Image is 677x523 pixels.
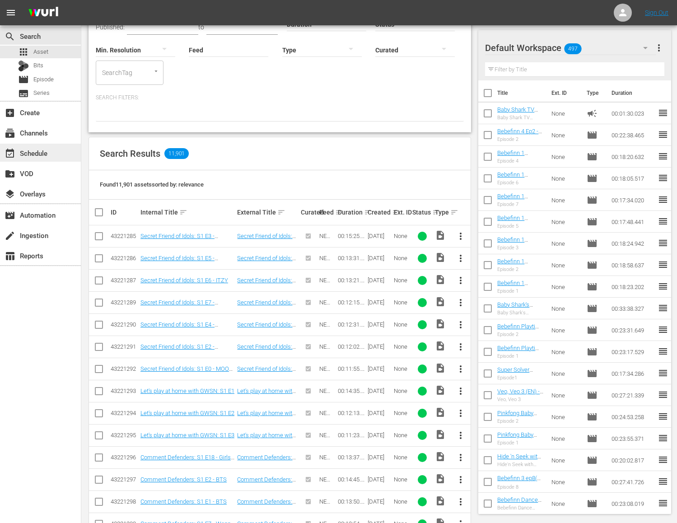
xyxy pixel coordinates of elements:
[111,476,138,483] div: 43221297
[548,254,583,276] td: None
[435,274,446,285] span: Video
[497,223,544,229] div: Episode 5
[658,129,668,140] span: reorder
[497,397,544,402] div: Veo, Veo 3
[497,462,544,467] div: Hide'n Seek with Shark Family 5
[140,321,218,335] a: Secret Friend of Idols: S1 E4 - SEJEONG
[658,194,668,205] span: reorder
[111,454,138,461] div: 43221296
[319,299,335,374] span: NEW [DOMAIN_NAME]_Samsung TV Plus_Sep_2020_F01
[658,476,668,487] span: reorder
[237,255,296,268] a: Secret Friend of Idols: S1 E5 - VICTON
[18,47,29,57] span: Asset
[587,455,598,466] span: Episode
[338,498,365,505] div: 00:13:50.323
[587,260,598,271] span: Episode
[450,336,472,358] button: more_vert
[338,277,365,284] div: 00:13:21.669
[140,498,227,505] a: Comment Defenders: S1 E1 - BTS
[497,245,544,251] div: Episode 3
[587,216,598,227] span: Episode
[432,208,440,216] span: sort
[368,365,391,372] div: [DATE]
[394,365,410,372] div: None
[111,410,138,416] div: 43221294
[435,341,446,351] span: Video
[658,433,668,444] span: reorder
[450,292,472,313] button: more_vert
[152,67,160,75] button: Open
[394,321,410,328] div: None
[140,277,228,284] a: Secret Friend of Idols: S1 E6 - ITZY
[338,321,365,328] div: 00:12:31.956
[319,321,335,396] span: NEW [DOMAIN_NAME]_Samsung TV Plus_Sep_2020_F01
[368,498,391,505] div: [DATE]
[485,35,656,61] div: Default Workspace
[497,180,544,186] div: Episode 6
[338,410,365,416] div: 00:12:13.565
[364,208,372,216] span: sort
[455,253,466,264] span: more_vert
[140,343,218,357] a: Secret Friend of Idols: S1 E2 - LOONA
[319,233,335,307] span: NEW [DOMAIN_NAME]_Samsung TV Plus_Sep_2020_F01
[548,298,583,319] td: None
[140,365,233,379] a: Secret Friend of Idols: S1 E0 - MOON BYUL
[658,107,668,118] span: reorder
[450,247,472,269] button: more_vert
[394,454,410,461] div: None
[658,173,668,183] span: reorder
[435,385,446,396] span: Video
[548,406,583,428] td: None
[319,388,335,462] span: NEW [DOMAIN_NAME]_Samsung TV Plus_Sep_2020_F01
[455,430,466,441] span: more_vert
[277,208,285,216] span: sort
[140,410,234,416] a: Let's play at home with GWSN: S1 E2
[394,277,410,284] div: None
[497,80,546,106] th: Title
[335,208,343,216] span: sort
[450,314,472,336] button: more_vert
[368,299,391,306] div: [DATE]
[497,149,542,186] a: Bebefinn 1 ep4(AU 홍보영상 부착본) - Baby Shark TV - TRC2 - 202508
[140,255,218,268] a: Secret Friend of Idols: S1 E5 - VICTON
[587,346,598,357] span: Episode
[237,454,296,474] a: Comment Defenders: S1 E18 - Girls' Generation
[608,406,658,428] td: 00:24:53.258
[608,211,658,233] td: 00:17:48.441
[450,225,472,247] button: more_vert
[237,388,296,401] a: Let's play at home with GWSN: S1 E1
[497,453,541,480] a: Hide 'n Seek with Shark Family 5 - Baby Shark TV - TRC2 - 202507
[237,365,296,379] a: Secret Friend of Idols: S1 E0 - MOON BYUL
[368,432,391,439] div: [DATE]
[497,193,542,229] a: Bebefinn 1 ep7(AU 홍보영상 부착본) - Baby Shark TV - TRC2 - 202508
[658,346,668,357] span: reorder
[608,449,658,471] td: 00:20:02.817
[5,31,15,42] span: Search
[5,128,15,139] span: Channels
[435,473,446,484] span: Video
[100,148,160,159] span: Search Results
[394,432,410,439] div: None
[497,431,540,465] a: Pinkfong Baby Shark Storybook Ep1 - Baby Shark TV - TRC2 - 202507
[608,471,658,493] td: 00:27:41.726
[111,388,138,394] div: 43221293
[455,496,466,507] span: more_vert
[455,341,466,352] span: more_vert
[654,37,664,59] button: more_vert
[394,476,410,483] div: None
[319,432,335,506] span: NEW [DOMAIN_NAME]_Samsung TV Plus_Sep_2020_F01
[548,211,583,233] td: None
[33,61,43,70] span: Bits
[319,207,335,218] div: Feed
[658,238,668,248] span: reorder
[565,39,582,58] span: 497
[455,474,466,485] span: more_vert
[587,368,598,379] span: Episode
[18,74,29,85] span: Episode
[455,452,466,463] span: more_vert
[237,432,296,445] a: Let's play at home with GWSN: S1 E3
[548,449,583,471] td: None
[497,158,544,164] div: Episode 4
[608,168,658,189] td: 00:18:05.517
[5,148,15,159] span: Schedule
